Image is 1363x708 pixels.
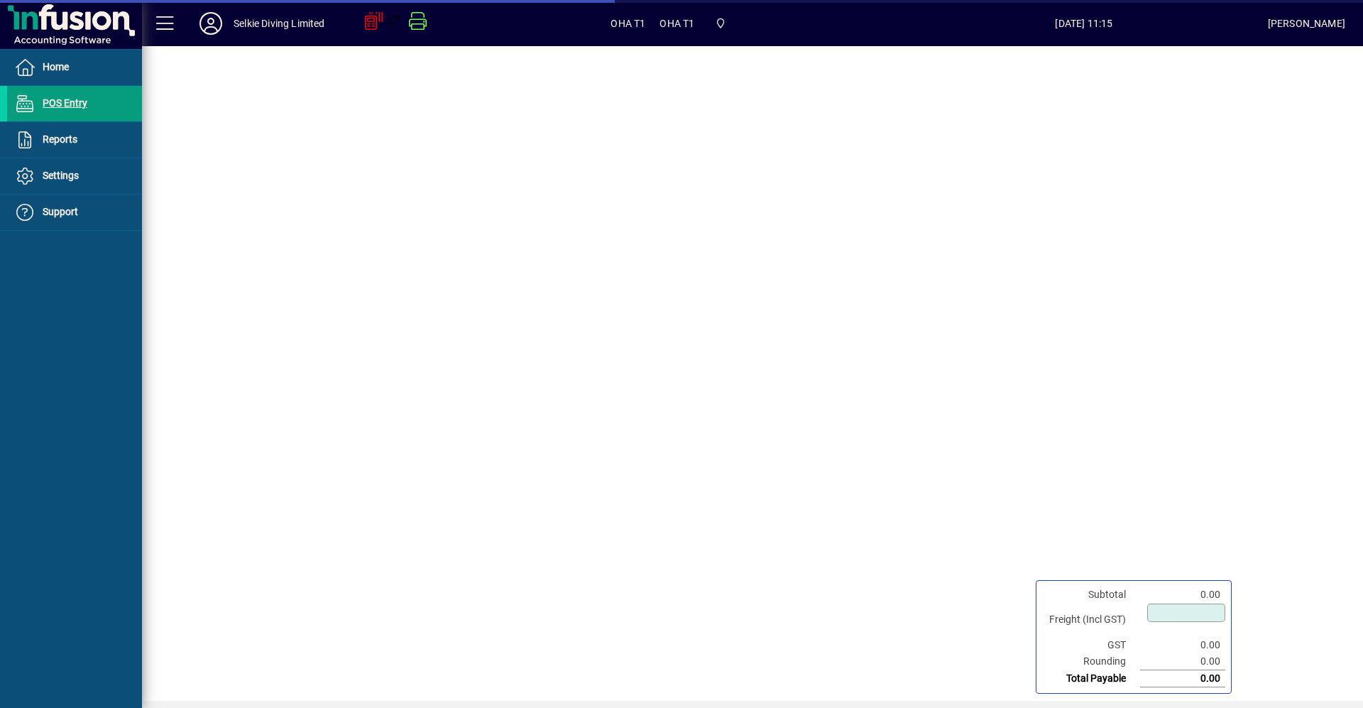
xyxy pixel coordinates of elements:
[7,50,142,85] a: Home
[1140,653,1225,670] td: 0.00
[43,97,87,109] span: POS Entry
[1140,637,1225,653] td: 0.00
[1042,587,1140,603] td: Subtotal
[1042,637,1140,653] td: GST
[43,61,69,72] span: Home
[1140,670,1225,687] td: 0.00
[188,11,234,36] button: Profile
[611,12,645,35] span: OHA T1
[1140,587,1225,603] td: 0.00
[659,12,694,35] span: OHA T1
[1042,603,1140,637] td: Freight (Incl GST)
[7,195,142,230] a: Support
[43,206,78,217] span: Support
[1042,670,1140,687] td: Total Payable
[900,12,1268,35] span: [DATE] 11:15
[1268,12,1345,35] div: [PERSON_NAME]
[234,12,325,35] div: Selkie Diving Limited
[7,122,142,158] a: Reports
[1042,653,1140,670] td: Rounding
[43,134,77,145] span: Reports
[7,158,142,194] a: Settings
[43,170,79,181] span: Settings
